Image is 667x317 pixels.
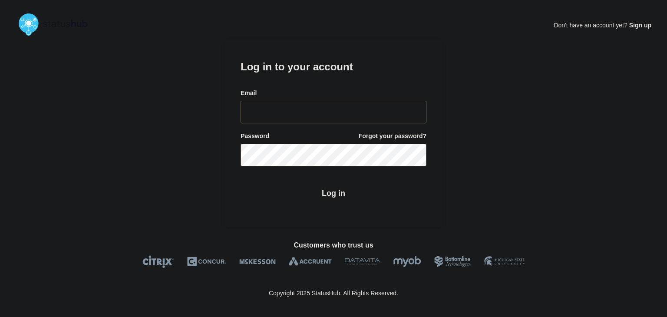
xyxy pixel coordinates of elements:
a: Sign up [627,22,651,29]
span: Password [241,132,269,140]
p: Copyright 2025 StatusHub. All Rights Reserved. [269,290,398,297]
img: MSU logo [484,255,525,268]
h2: Customers who trust us [16,241,651,249]
img: Bottomline logo [434,255,471,268]
img: Citrix logo [142,255,174,268]
a: Forgot your password? [359,132,426,140]
input: password input [241,144,426,166]
input: email input [241,101,426,123]
p: Don't have an account yet? [554,15,651,36]
img: McKesson logo [239,255,276,268]
img: StatusHub logo [16,10,98,38]
h1: Log in to your account [241,58,426,74]
img: myob logo [393,255,421,268]
img: DataVita logo [345,255,380,268]
button: Log in [241,182,426,205]
img: Accruent logo [289,255,332,268]
span: Email [241,89,257,97]
img: Concur logo [187,255,226,268]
